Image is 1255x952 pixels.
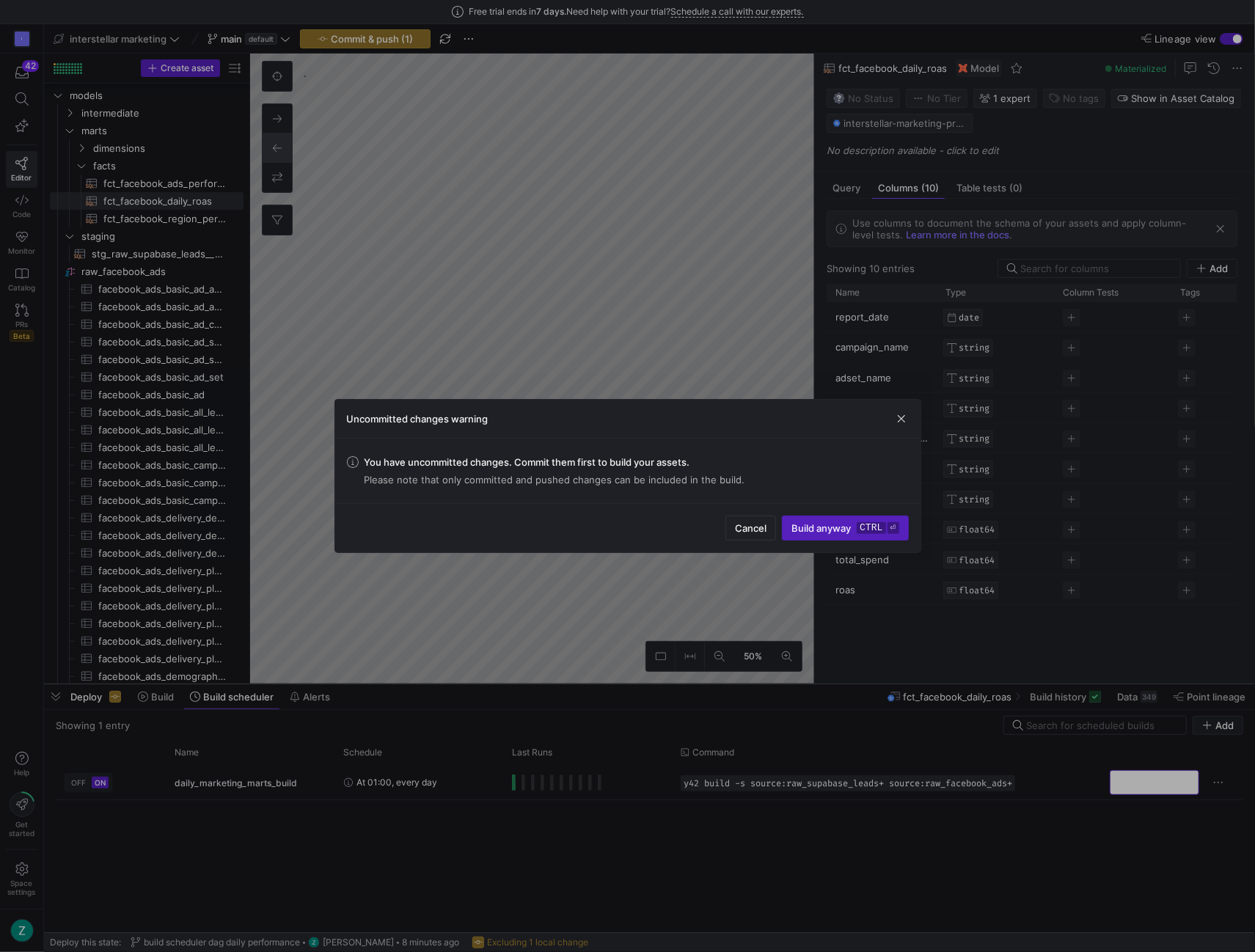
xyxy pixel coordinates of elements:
[782,516,908,541] button: Build anywayctrl⏎
[888,522,899,534] kbd: ⏎
[347,413,489,425] h3: Uncommitted changes warning
[365,474,745,486] span: Please note that only committed and pushed changes can be included in the build.
[725,516,776,541] button: Cancel
[857,522,885,534] kbd: ctrl
[365,456,745,468] span: You have uncommitted changes. Commit them first to build your assets.
[791,522,899,534] span: Build anyway
[735,522,766,534] span: Cancel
